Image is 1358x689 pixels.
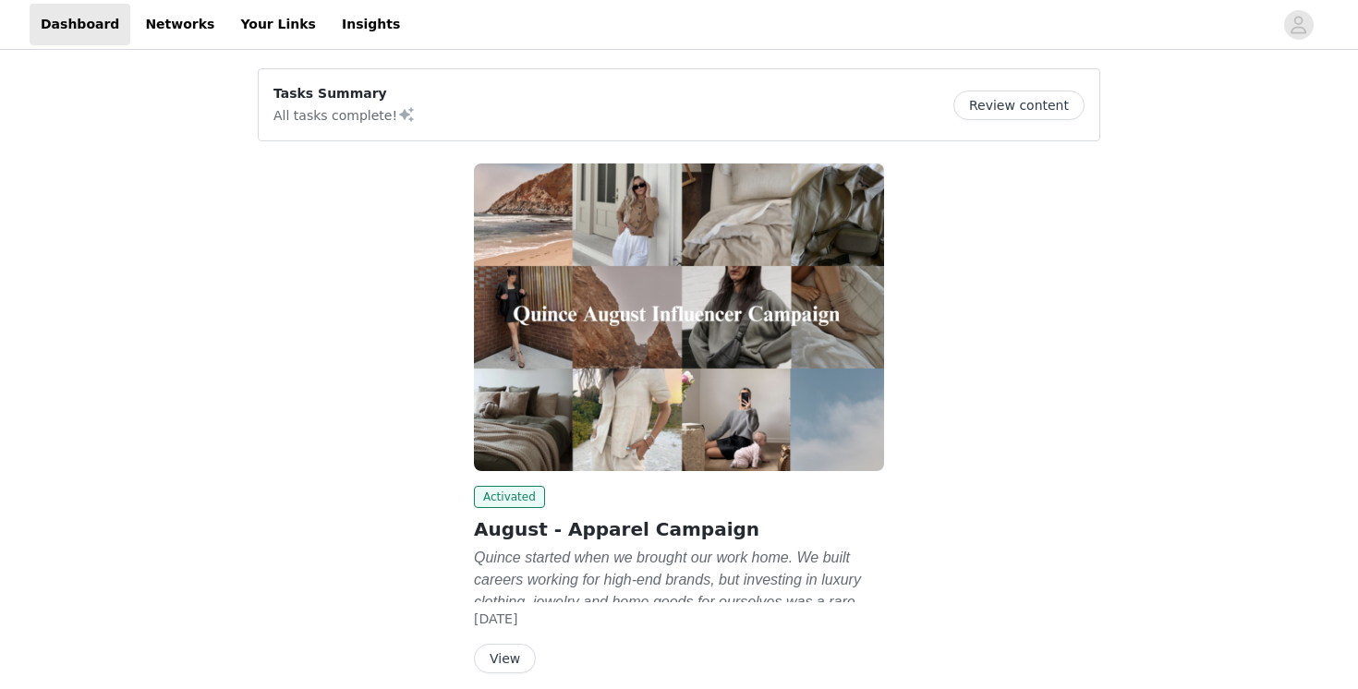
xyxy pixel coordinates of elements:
[474,611,517,626] span: [DATE]
[474,652,536,666] a: View
[474,163,884,471] img: Quince
[134,4,225,45] a: Networks
[474,486,545,508] span: Activated
[229,4,327,45] a: Your Links
[331,4,411,45] a: Insights
[30,4,130,45] a: Dashboard
[273,84,416,103] p: Tasks Summary
[273,103,416,126] p: All tasks complete!
[1290,10,1307,40] div: avatar
[953,91,1085,120] button: Review content
[474,550,867,676] em: Quince started when we brought our work home. We built careers working for high-end brands, but i...
[474,515,884,543] h2: August - Apparel Campaign
[474,644,536,673] button: View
